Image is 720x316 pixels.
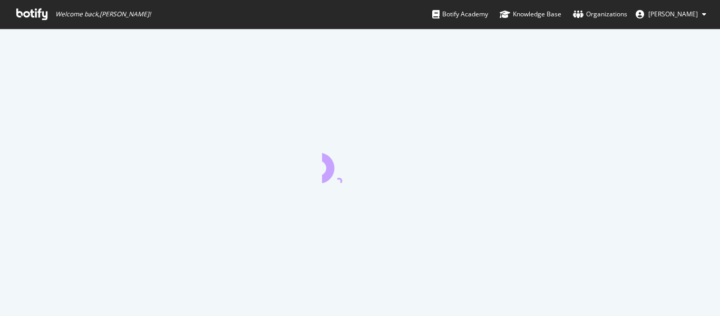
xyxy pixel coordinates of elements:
div: Knowledge Base [500,9,561,20]
div: Botify Academy [432,9,488,20]
div: Organizations [573,9,627,20]
span: Welcome back, [PERSON_NAME] ! [55,10,151,18]
button: [PERSON_NAME] [627,6,715,23]
div: animation [322,145,398,183]
span: Rahul Tiwari [648,9,698,18]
